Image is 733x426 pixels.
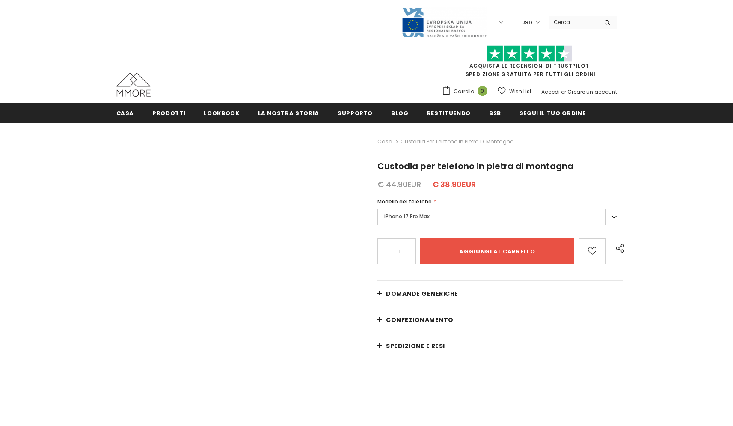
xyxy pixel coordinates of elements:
[469,62,589,69] a: Acquista le recensioni di TrustPilot
[386,342,445,350] span: Spedizione e resi
[152,103,185,122] a: Prodotti
[401,18,487,26] a: Javni Razpis
[489,109,501,117] span: B2B
[391,109,409,117] span: Blog
[567,88,617,95] a: Creare un account
[432,179,476,190] span: € 38.90EUR
[489,103,501,122] a: B2B
[519,103,585,122] a: Segui il tuo ordine
[386,289,458,298] span: Domande generiche
[377,307,623,333] a: CONFEZIONAMENTO
[521,18,532,27] span: USD
[386,316,454,324] span: CONFEZIONAMENTO
[549,16,598,28] input: Search Site
[401,7,487,38] img: Javni Razpis
[377,198,432,205] span: Modello del telefono
[338,103,373,122] a: supporto
[258,103,319,122] a: La nostra storia
[116,109,134,117] span: Casa
[152,109,185,117] span: Prodotti
[427,103,471,122] a: Restituendo
[258,109,319,117] span: La nostra storia
[498,84,531,99] a: Wish List
[338,109,373,117] span: supporto
[377,281,623,307] a: Domande generiche
[377,137,392,147] a: Casa
[377,333,623,359] a: Spedizione e resi
[377,179,421,190] span: € 44.90EUR
[116,73,151,97] img: Casi MMORE
[442,85,492,98] a: Carrello 0
[487,45,572,62] img: Fidati di Pilot Stars
[391,103,409,122] a: Blog
[427,109,471,117] span: Restituendo
[401,137,514,147] span: Custodia per telefono in pietra di montagna
[454,87,474,96] span: Carrello
[420,238,574,264] input: Aggiungi al carrello
[204,103,239,122] a: Lookbook
[116,103,134,122] a: Casa
[519,109,585,117] span: Segui il tuo ordine
[204,109,239,117] span: Lookbook
[442,49,617,78] span: SPEDIZIONE GRATUITA PER TUTTI GLI ORDINI
[478,86,487,96] span: 0
[541,88,560,95] a: Accedi
[377,160,573,172] span: Custodia per telefono in pietra di montagna
[561,88,566,95] span: or
[377,209,623,225] label: iPhone 17 Pro Max
[509,87,531,96] span: Wish List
